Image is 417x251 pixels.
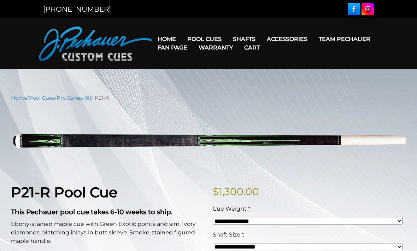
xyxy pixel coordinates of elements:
[11,107,406,173] img: P21-R.png
[213,186,259,198] bdi: 1,300.00
[248,205,250,212] abbr: required
[152,39,193,57] a: Fan Page
[239,39,265,57] a: Cart
[11,95,27,101] a: Home
[193,39,239,57] a: Warranty
[39,27,152,61] img: Pechauer Custom Cues
[261,30,313,48] a: Accessories
[11,208,172,216] strong: This Pechauer pool cue takes 6-10 weeks to ship.
[11,184,117,201] strong: P21-R Pool Cue
[11,220,204,245] p: Ebony-stained maple cue with Green Exotic points and sim. Ivory diamonds. Matching inlays in butt...
[152,30,182,48] a: Home
[213,186,219,198] span: $
[213,205,247,212] span: Cue Weight
[242,231,244,238] abbr: required
[213,231,240,238] span: Shaft Size
[182,30,227,48] a: Pool Cues
[227,30,261,48] a: Shafts
[57,95,92,101] a: Pro Series (R)
[29,95,55,101] a: Pool Cues
[11,94,406,102] nav: Breadcrumb
[43,5,111,13] a: [PHONE_NUMBER]
[313,30,376,48] a: Team Pechauer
